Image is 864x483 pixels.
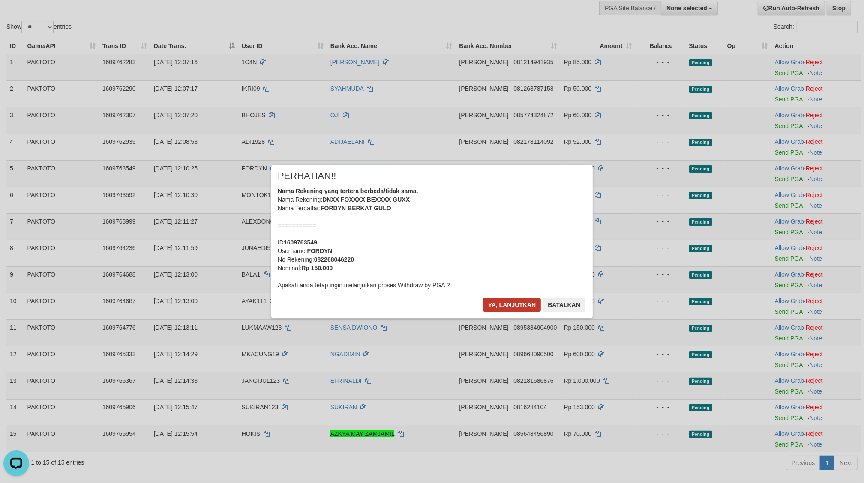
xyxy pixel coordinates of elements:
b: Rp 150.000 [301,265,333,271]
b: 1609763549 [284,239,317,246]
b: DNXX FOXXXX BEXXXX GUXX [322,196,410,203]
button: Open LiveChat chat widget [3,3,29,29]
b: 082268046220 [314,256,354,263]
button: Ya, lanjutkan [483,298,541,312]
button: Batalkan [543,298,585,312]
b: FORDYN [307,247,332,254]
div: Nama Rekening: Nama Terdaftar: =========== ID Username: No Rekening: Nominal: Apakah anda tetap i... [278,187,586,289]
b: FORDYN BERKAT GULO [321,205,391,212]
b: Nama Rekening yang tertera berbeda/tidak sama. [278,188,418,194]
span: PERHATIAN!! [278,172,336,180]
